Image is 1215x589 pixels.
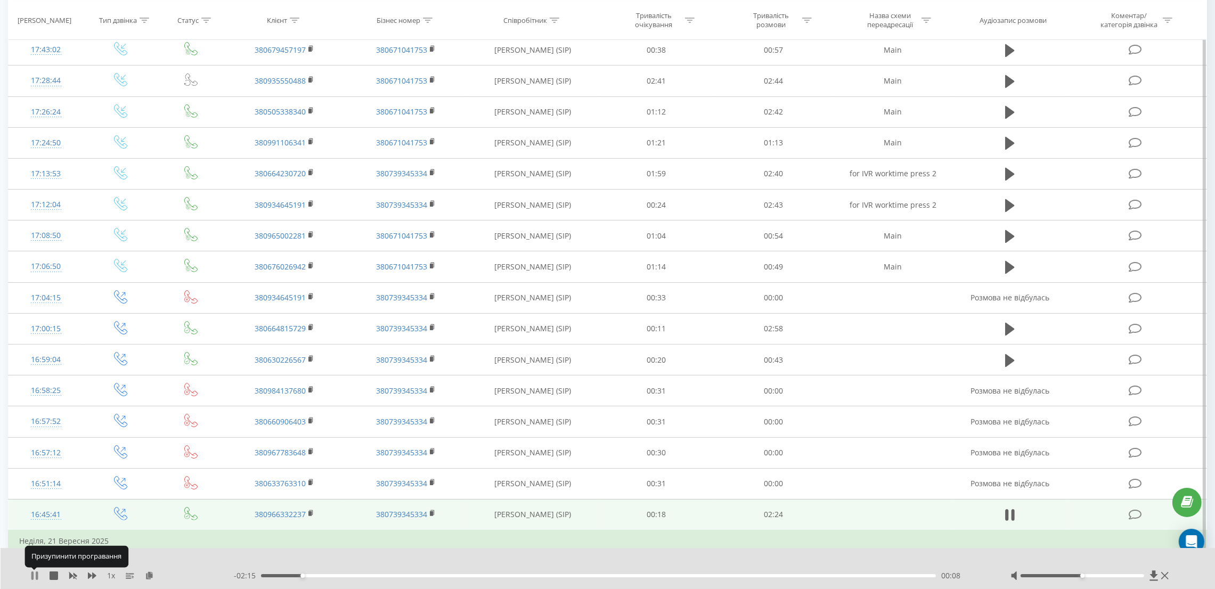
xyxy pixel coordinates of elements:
[255,45,306,55] a: 380679457197
[971,478,1049,488] span: Розмова не відбулась
[25,546,128,567] div: Призупинити програвання
[255,76,306,86] a: 380935550488
[376,261,427,272] a: 380671041753
[715,190,832,220] td: 02:43
[715,220,832,251] td: 00:54
[832,251,953,282] td: Main
[467,282,598,313] td: [PERSON_NAME] (SIP)
[598,127,715,158] td: 01:21
[376,107,427,117] a: 380671041753
[18,15,71,24] div: [PERSON_NAME]
[19,473,72,494] div: 16:51:14
[376,200,427,210] a: 380739345334
[255,355,306,365] a: 380630226567
[941,570,960,581] span: 00:08
[255,168,306,178] a: 380664230720
[832,158,953,189] td: for IVR worktime press 2
[19,380,72,401] div: 16:58:25
[715,158,832,189] td: 02:40
[255,509,306,519] a: 380966332237
[177,15,199,24] div: Статус
[598,220,715,251] td: 01:04
[376,509,427,519] a: 380739345334
[971,447,1049,457] span: Розмова не відбулась
[1179,529,1204,554] div: Open Intercom Messenger
[99,15,137,24] div: Тип дзвінка
[971,416,1049,427] span: Розмова не відбулась
[467,66,598,96] td: [PERSON_NAME] (SIP)
[715,468,832,499] td: 00:00
[255,292,306,302] a: 380934645191
[376,416,427,427] a: 380739345334
[1080,574,1084,578] div: Accessibility label
[715,66,832,96] td: 02:44
[467,437,598,468] td: [PERSON_NAME] (SIP)
[625,11,682,29] div: Тривалість очікування
[598,282,715,313] td: 00:33
[467,468,598,499] td: [PERSON_NAME] (SIP)
[255,323,306,333] a: 380664815729
[376,355,427,365] a: 380739345334
[255,386,306,396] a: 380984137680
[715,96,832,127] td: 02:42
[19,411,72,432] div: 16:57:52
[598,345,715,375] td: 00:20
[19,102,72,122] div: 17:26:24
[267,15,287,24] div: Клієнт
[715,345,832,375] td: 00:43
[376,76,427,86] a: 380671041753
[19,133,72,153] div: 17:24:50
[255,447,306,457] a: 380967783648
[376,478,427,488] a: 380739345334
[467,220,598,251] td: [PERSON_NAME] (SIP)
[467,96,598,127] td: [PERSON_NAME] (SIP)
[255,416,306,427] a: 380660906403
[255,200,306,210] a: 380934645191
[255,137,306,148] a: 380991106341
[467,406,598,437] td: [PERSON_NAME] (SIP)
[715,35,832,66] td: 00:57
[19,225,72,246] div: 17:08:50
[467,313,598,344] td: [PERSON_NAME] (SIP)
[19,256,72,277] div: 17:06:50
[1098,11,1160,29] div: Коментар/категорія дзвінка
[598,406,715,437] td: 00:31
[598,468,715,499] td: 00:31
[715,313,832,344] td: 02:58
[107,570,115,581] span: 1 x
[598,375,715,406] td: 00:31
[598,251,715,282] td: 01:14
[715,406,832,437] td: 00:00
[832,35,953,66] td: Main
[598,437,715,468] td: 00:30
[467,35,598,66] td: [PERSON_NAME] (SIP)
[19,70,72,91] div: 17:28:44
[832,66,953,96] td: Main
[255,478,306,488] a: 380633763310
[598,190,715,220] td: 00:24
[376,168,427,178] a: 380739345334
[255,231,306,241] a: 380965002281
[598,96,715,127] td: 01:12
[598,313,715,344] td: 00:11
[467,345,598,375] td: [PERSON_NAME] (SIP)
[862,11,919,29] div: Назва схеми переадресації
[234,570,261,581] span: - 02:15
[376,137,427,148] a: 380671041753
[715,375,832,406] td: 00:00
[715,437,832,468] td: 00:00
[598,35,715,66] td: 00:38
[980,15,1047,24] div: Аудіозапис розмови
[300,574,305,578] div: Accessibility label
[598,66,715,96] td: 02:41
[376,231,427,241] a: 380671041753
[832,190,953,220] td: for IVR worktime press 2
[376,45,427,55] a: 380671041753
[19,318,72,339] div: 17:00:15
[467,251,598,282] td: [PERSON_NAME] (SIP)
[255,261,306,272] a: 380676026942
[832,220,953,251] td: Main
[832,96,953,127] td: Main
[19,504,72,525] div: 16:45:41
[19,349,72,370] div: 16:59:04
